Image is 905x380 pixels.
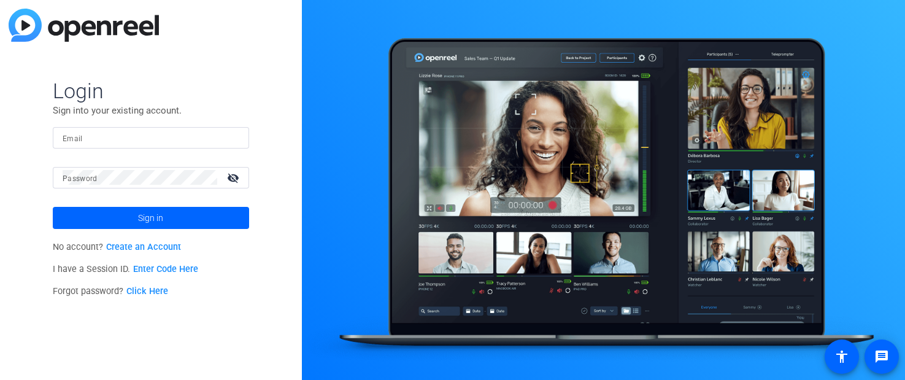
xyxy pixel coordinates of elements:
span: Login [53,78,249,104]
span: I have a Session ID. [53,264,198,274]
p: Sign into your existing account. [53,104,249,117]
span: Sign in [138,203,163,233]
span: No account? [53,242,181,252]
mat-icon: visibility_off [220,169,249,187]
input: Enter Email Address [63,130,239,145]
a: Click Here [126,286,168,297]
mat-label: Email [63,134,83,143]
mat-label: Password [63,174,98,183]
span: Forgot password? [53,286,168,297]
a: Enter Code Here [133,264,198,274]
a: Create an Account [106,242,181,252]
mat-icon: message [874,349,889,364]
button: Sign in [53,207,249,229]
mat-icon: accessibility [834,349,849,364]
img: blue-gradient.svg [9,9,159,42]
